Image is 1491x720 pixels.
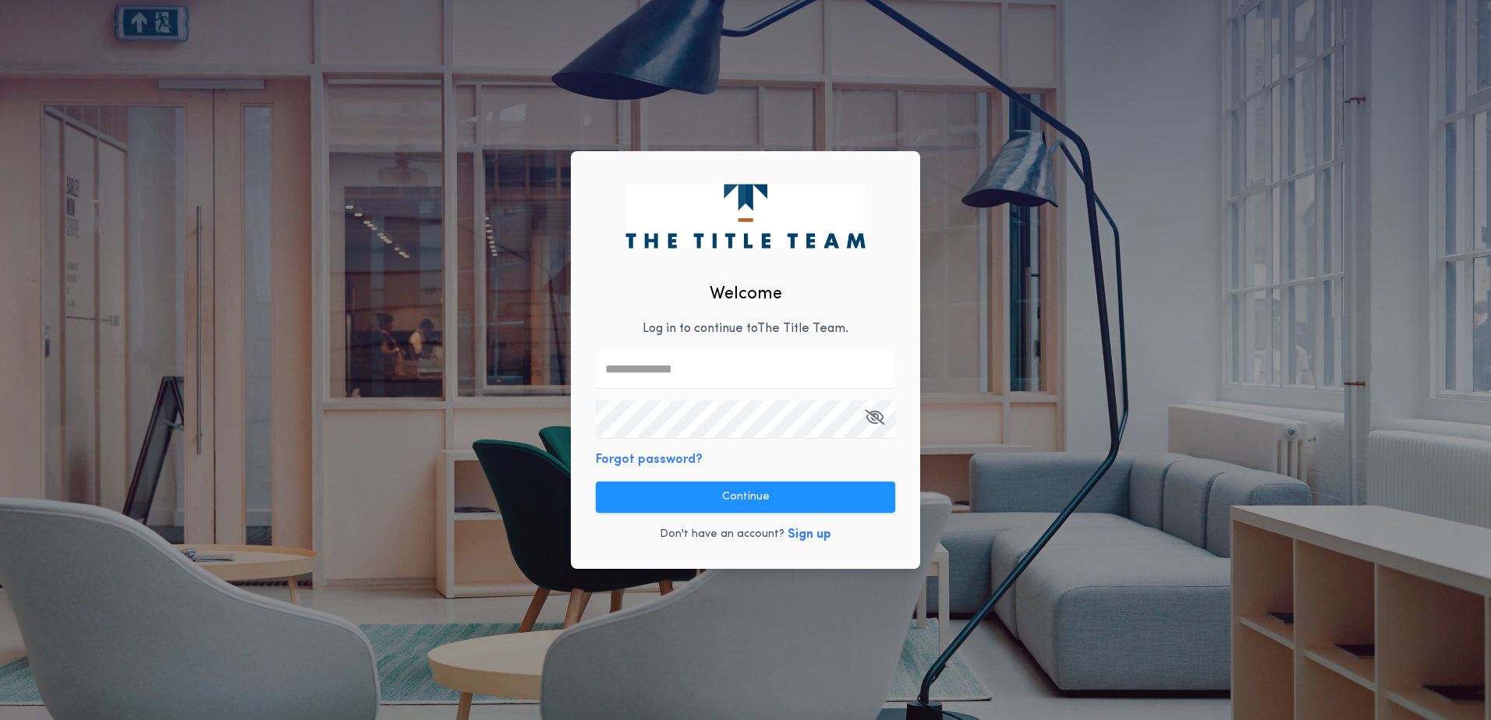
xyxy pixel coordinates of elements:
[596,482,895,513] button: Continue
[643,319,848,338] p: Log in to continue to The Title Team .
[788,525,831,544] button: Sign up
[596,450,703,469] button: Forgot password?
[625,184,865,248] img: logo
[660,527,784,542] p: Don't have an account?
[710,281,782,307] h2: Welcome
